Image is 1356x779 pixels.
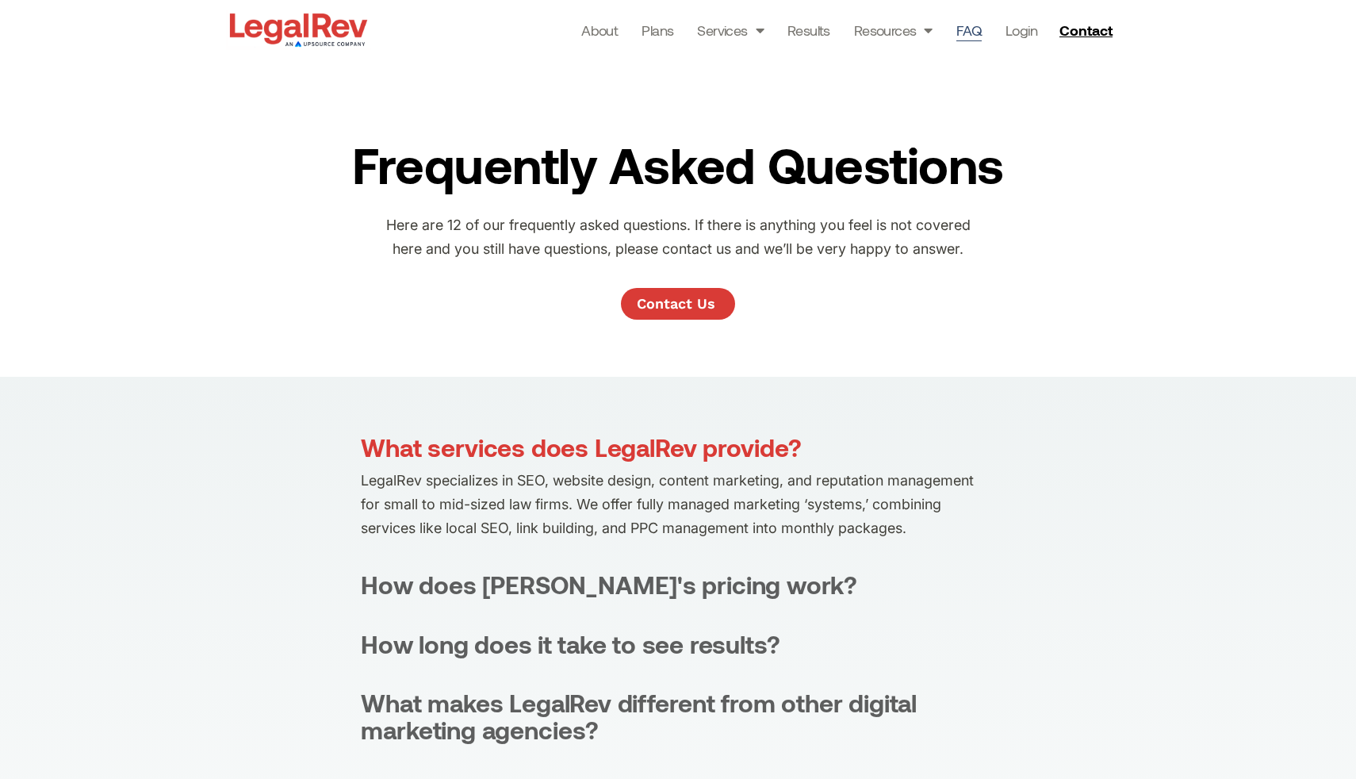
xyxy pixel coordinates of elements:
summary: What makes LegalRev different from other digital marketing agencies? [361,689,995,743]
div: What services does LegalRev provide? [361,434,801,461]
span: Contact Us [637,297,715,311]
a: Contact [1053,17,1123,43]
span: Contact [1059,23,1113,37]
div: How does [PERSON_NAME]'s pricing work? [361,571,857,598]
a: FAQ [956,19,982,41]
p: Here are 12 of our frequently asked questions. If there is anything you feel is not covered here ... [381,213,976,261]
div: How long does it take to see results? [361,631,780,658]
a: Plans [642,19,673,41]
summary: How does [PERSON_NAME]'s pricing work? [361,571,995,598]
a: Contact Us [621,288,735,320]
a: About [581,19,618,41]
nav: Menu [581,19,1037,41]
a: Results [787,19,830,41]
a: Login [1006,19,1037,41]
h2: Frequently Asked Questions [345,131,1012,198]
a: Services [697,19,764,41]
a: Resources [854,19,933,41]
summary: How long does it take to see results? [361,631,995,658]
summary: What services does LegalRev provide? [361,434,995,461]
p: LegalRev specializes in SEO, website design, content marketing, and reputation management for sma... [361,469,995,540]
